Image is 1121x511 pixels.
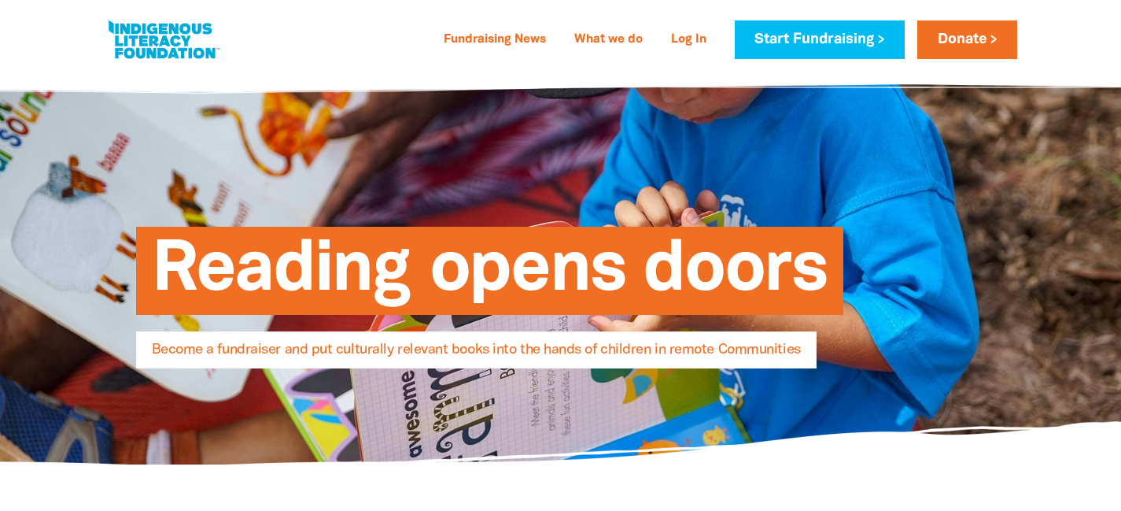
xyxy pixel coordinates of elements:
span: Become a fundraiser and put culturally relevant books into the hands of children in remote Commun... [152,343,801,368]
a: Fundraising News [434,28,555,53]
a: Start Fundraising [735,20,905,59]
a: What we do [565,28,652,53]
span: Reading opens doors [152,239,828,315]
a: Log In [662,28,716,53]
a: Donate [917,20,1016,59]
